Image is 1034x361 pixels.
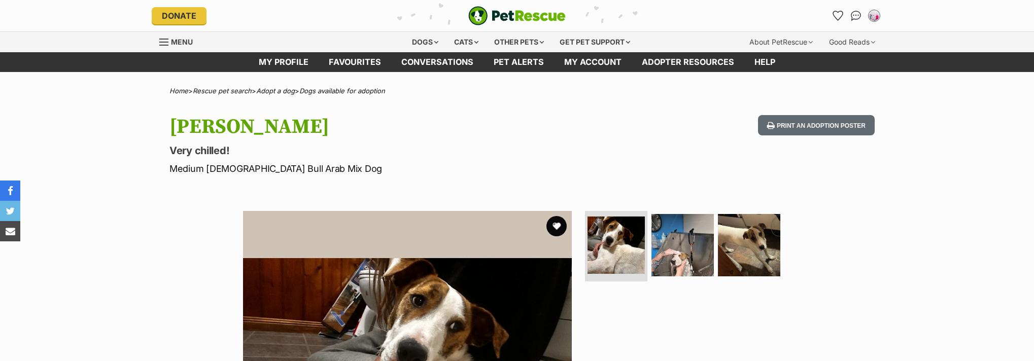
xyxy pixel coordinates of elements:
div: About PetRescue [742,32,820,52]
a: PetRescue [468,6,566,25]
a: Rescue pet search [193,87,252,95]
a: Adopter resources [632,52,744,72]
div: Dogs [405,32,445,52]
a: Adopt a dog [256,87,295,95]
span: Menu [171,38,193,46]
a: My profile [249,52,319,72]
a: Conversations [848,8,864,24]
div: Good Reads [822,32,882,52]
a: Pet alerts [484,52,554,72]
img: Photo of Hank [588,216,645,274]
div: Get pet support [553,32,637,52]
a: Donate [152,7,206,24]
a: Help [744,52,785,72]
p: Medium [DEMOGRAPHIC_DATA] Bull Arab Mix Dog [169,162,599,175]
p: Very chilled! [169,143,599,158]
a: Menu [159,32,200,50]
a: Favourites [319,52,391,72]
img: logo-e224e6f780fb5917bec1dbf3a21bbac754714ae5b6737aabdf751b685950b380.svg [468,6,566,25]
div: Cats [447,32,486,52]
img: Saari profile pic [869,11,879,21]
a: Favourites [830,8,846,24]
img: Photo of Hank [651,214,714,276]
a: My account [554,52,632,72]
a: Dogs available for adoption [299,87,385,95]
div: Other pets [487,32,551,52]
h1: [PERSON_NAME] [169,115,599,138]
img: chat-41dd97257d64d25036548639549fe6c8038ab92f7586957e7f3b1b290dea8141.svg [851,11,861,21]
img: Photo of Hank [718,214,780,276]
button: favourite [546,216,567,236]
a: conversations [391,52,484,72]
a: Home [169,87,188,95]
ul: Account quick links [830,8,882,24]
div: > > > [144,87,890,95]
button: My account [866,8,882,24]
button: Print an adoption poster [758,115,875,136]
